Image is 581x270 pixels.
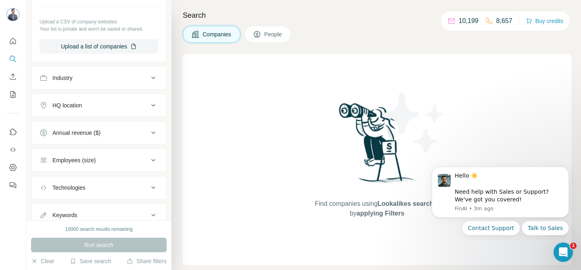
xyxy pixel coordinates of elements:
[6,8,19,21] img: Avatar
[6,34,19,48] button: Quick start
[183,10,571,21] h4: Search
[40,39,158,54] button: Upload a list of companies
[52,129,100,137] div: Annual revenue ($)
[357,210,404,217] span: applying Filters
[31,178,166,197] button: Technologies
[420,159,581,240] iframe: Intercom notifications message
[6,125,19,139] button: Use Surfe on LinkedIn
[459,16,479,26] p: 10,199
[40,25,158,33] p: Your list is private and won't be saved or shared.
[52,211,77,219] div: Keywords
[52,101,82,109] div: HQ location
[6,52,19,66] button: Search
[31,205,166,225] button: Keywords
[127,257,167,265] button: Share filters
[6,142,19,157] button: Use Surfe API
[6,160,19,175] button: Dashboard
[65,226,132,233] div: 10000 search results remaining
[31,257,54,265] button: Clear
[570,243,577,249] span: 1
[6,69,19,84] button: Enrich CSV
[554,243,573,262] iframe: Intercom live chat
[70,257,111,265] button: Save search
[264,30,283,38] span: People
[6,87,19,102] button: My lists
[52,74,73,82] div: Industry
[312,199,441,218] span: Find companies using or by
[335,101,419,191] img: Surfe Illustration - Woman searching with binoculars
[52,184,86,192] div: Technologies
[378,200,434,207] span: Lookalikes search
[496,16,512,26] p: 8,657
[6,178,19,193] button: Feedback
[526,15,563,27] button: Buy credits
[31,151,166,170] button: Employees (size)
[52,156,96,164] div: Employees (size)
[31,68,166,88] button: Industry
[31,96,166,115] button: HQ location
[40,18,158,25] p: Upload a CSV of company websites.
[31,123,166,142] button: Annual revenue ($)
[203,30,232,38] span: Companies
[377,86,450,159] img: Surfe Illustration - Stars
